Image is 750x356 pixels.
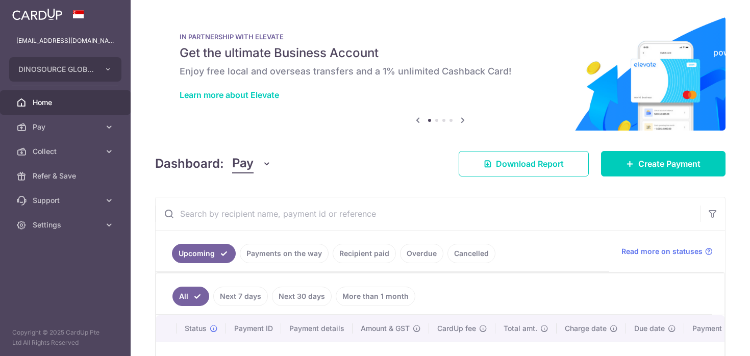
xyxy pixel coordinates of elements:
h5: Get the ultimate Business Account [180,45,701,61]
p: [EMAIL_ADDRESS][DOMAIN_NAME] [16,36,114,46]
a: Read more on statuses [621,246,713,257]
input: Search by recipient name, payment id or reference [156,197,701,230]
a: Learn more about Elevate [180,90,279,100]
span: Create Payment [638,158,701,170]
h6: Enjoy free local and overseas transfers and a 1% unlimited Cashback Card! [180,65,701,78]
button: DINOSOURCE GLOBAL PRIVATE LIMITED [9,57,121,82]
span: Collect [33,146,100,157]
p: IN PARTNERSHIP WITH ELEVATE [180,33,701,41]
span: Amount & GST [361,323,410,334]
span: Status [185,323,207,334]
a: Cancelled [447,244,495,263]
a: Recipient paid [333,244,396,263]
span: Pay [232,154,254,173]
a: Payments on the way [240,244,329,263]
span: Settings [33,220,100,230]
span: Total amt. [504,323,537,334]
span: CardUp fee [437,323,476,334]
a: Next 30 days [272,287,332,306]
a: Download Report [459,151,589,176]
img: CardUp [12,8,62,20]
span: Download Report [496,158,564,170]
a: Create Payment [601,151,726,176]
span: Due date [634,323,665,334]
span: DINOSOURCE GLOBAL PRIVATE LIMITED [18,64,94,74]
span: Pay [33,122,100,132]
a: Upcoming [172,244,236,263]
th: Payment ID [226,315,281,342]
button: Pay [232,154,271,173]
h4: Dashboard: [155,155,224,173]
a: Next 7 days [213,287,268,306]
span: Home [33,97,100,108]
img: Renovation banner [155,16,726,131]
th: Payment details [281,315,353,342]
a: More than 1 month [336,287,415,306]
a: All [172,287,209,306]
span: Support [33,195,100,206]
span: Refer & Save [33,171,100,181]
span: Charge date [565,323,607,334]
a: Overdue [400,244,443,263]
span: Read more on statuses [621,246,703,257]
